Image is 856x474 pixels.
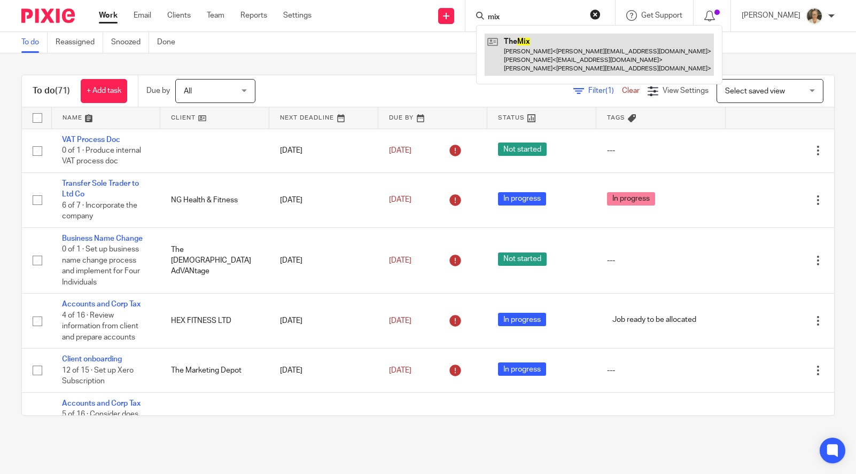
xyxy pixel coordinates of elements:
td: Octo Media [160,392,269,459]
div: --- [607,255,715,266]
span: In progress [498,192,546,206]
a: Done [157,32,183,53]
span: Filter [588,87,622,94]
a: Reassigned [56,32,103,53]
span: 0 of 1 · Set up business name change process and implement for Four Individuals [62,246,140,286]
span: All [184,88,192,95]
span: [DATE] [389,196,411,204]
span: Select saved view [725,88,785,95]
td: HEX FITNESS LTD [160,294,269,349]
a: To do [21,32,48,53]
a: Transfer Sole Trader to Ltd Co [62,180,139,198]
a: Work [99,10,118,21]
a: Snoozed [111,32,149,53]
a: Accounts and Corp Tax [62,400,141,407]
td: [DATE] [269,227,378,294]
a: Reports [240,10,267,21]
span: In progress [498,313,546,326]
a: Accounts and Corp Tax [62,301,141,308]
span: (71) [55,86,70,95]
span: Tags [607,115,625,121]
span: [DATE] [389,257,411,264]
td: The Marketing Depot [160,349,269,392]
a: Clear [622,87,640,94]
span: In progress [498,362,546,376]
td: [DATE] [269,129,378,172]
td: [DATE] [269,349,378,392]
button: Clear [590,9,601,20]
a: Business Name Change [62,235,143,242]
span: [DATE] [389,367,411,374]
a: VAT Process Doc [62,136,120,144]
td: [DATE] [269,392,378,459]
div: --- [607,365,715,376]
span: Get Support [641,12,682,19]
td: The [DEMOGRAPHIC_DATA] AdVANtage [160,227,269,294]
span: Job ready to be allocated [607,313,702,326]
td: [DATE] [269,294,378,349]
span: 12 of 15 · Set up Xero Subscription [62,367,134,385]
span: 4 of 16 · Review information from client and prepare accounts [62,312,138,341]
span: In progress [607,192,655,206]
span: 6 of 7 · Incorporate the company [62,202,137,220]
div: --- [607,145,715,156]
span: (1) [605,87,614,94]
a: + Add task [81,79,127,103]
td: [DATE] [269,172,378,227]
span: [DATE] [389,147,411,154]
input: Search [487,13,583,22]
span: 5 of 16 · Consider does the client have any potential funding requirements [62,410,138,451]
span: View Settings [663,87,709,94]
h1: To do [33,85,70,97]
span: [DATE] [389,317,411,325]
span: Not started [498,143,547,156]
a: Email [134,10,151,21]
span: Not started [498,252,547,266]
a: Clients [167,10,191,21]
p: [PERSON_NAME] [742,10,800,21]
a: Client onboarding [62,355,122,363]
span: 0 of 1 · Produce internal VAT process doc [62,147,141,165]
a: Settings [283,10,312,21]
p: Due by [146,85,170,96]
td: NG Health & Fitness [160,172,269,227]
a: Team [207,10,224,21]
img: Pixie [21,9,75,23]
img: Pete%20with%20glasses.jpg [806,7,823,25]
